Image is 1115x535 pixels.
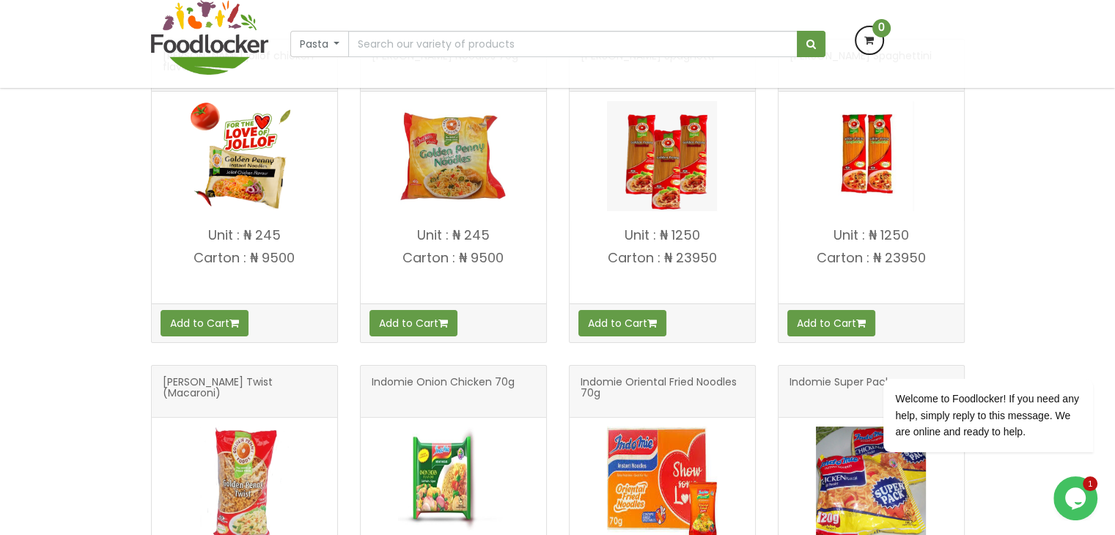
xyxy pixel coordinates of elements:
img: Golden Penny Spaghetti [607,101,717,211]
p: Unit : ₦ 1250 [570,228,755,243]
img: Golden Penny Noodles 70g [398,101,508,211]
img: Golden Penny Spaghettini [816,101,926,211]
button: Add to Cart [787,310,875,336]
span: Indomie Super Pack [790,377,891,406]
input: Search our variety of products [348,31,797,57]
button: Add to Cart [578,310,666,336]
img: Golden penny jollof chicken flavour 70g [189,101,299,211]
button: Add to Cart [161,310,249,336]
p: Carton : ₦ 9500 [152,251,337,265]
p: Unit : ₦ 245 [152,228,337,243]
span: Indomie Onion Chicken 70g [372,377,515,406]
iframe: chat widget [1053,476,1100,520]
button: Pasta [290,31,350,57]
i: Add to cart [647,318,657,328]
p: Carton : ₦ 23950 [570,251,755,265]
span: 0 [872,19,891,37]
p: Unit : ₦ 1250 [779,228,964,243]
p: Carton : ₦ 9500 [361,251,546,265]
i: Add to cart [229,318,239,328]
p: Carton : ₦ 23950 [779,251,964,265]
span: Indomie Oriental Fried Noodles 70g [581,377,744,406]
p: Unit : ₦ 245 [361,228,546,243]
i: Add to cart [438,318,448,328]
button: Add to Cart [369,310,457,336]
iframe: chat widget [836,246,1100,469]
span: [PERSON_NAME] Twist (Macaroni) [163,377,326,406]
